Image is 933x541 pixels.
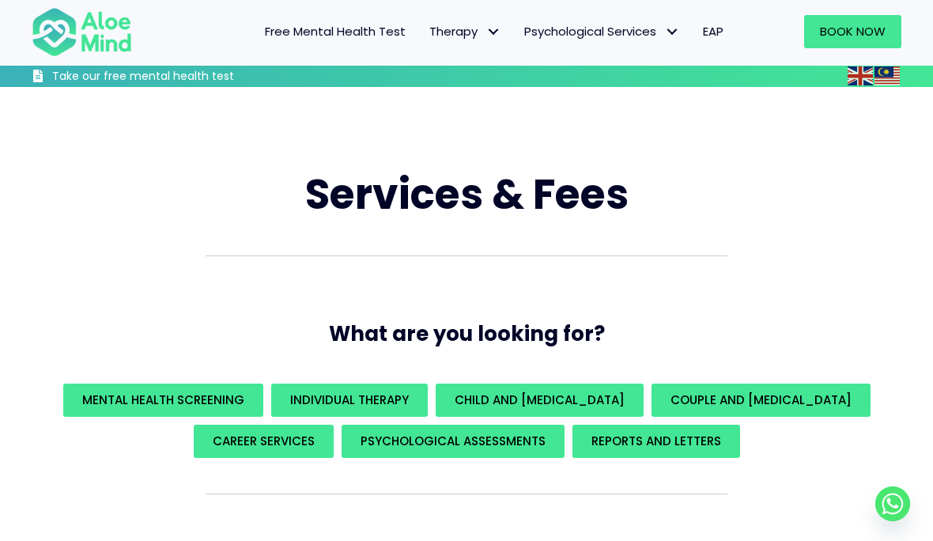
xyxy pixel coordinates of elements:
[660,21,683,44] span: Psychological Services: submenu
[804,15,901,48] a: Book Now
[429,23,500,40] span: Therapy
[32,6,132,57] img: Aloe mind Logo
[512,15,691,48] a: Psychological ServicesPsychological Services: submenu
[874,66,900,85] img: ms
[455,392,625,408] span: Child and [MEDICAL_DATA]
[194,425,334,458] a: Career Services
[82,392,244,408] span: Mental Health Screening
[148,15,735,48] nav: Menu
[482,21,504,44] span: Therapy: submenu
[265,23,406,40] span: Free Mental Health Test
[271,384,428,417] a: Individual Therapy
[305,165,629,223] span: Services & Fees
[875,486,910,521] a: Whatsapp
[874,66,901,85] a: Malay
[32,69,303,87] a: Take our free mental health test
[32,380,901,462] div: What are you looking for?
[361,433,546,449] span: Psychological assessments
[63,384,263,417] a: Mental Health Screening
[652,384,871,417] a: Couple and [MEDICAL_DATA]
[436,384,644,417] a: Child and [MEDICAL_DATA]
[417,15,512,48] a: TherapyTherapy: submenu
[848,66,874,85] a: English
[691,15,735,48] a: EAP
[52,69,303,85] h3: Take our free mental health test
[670,392,852,408] span: Couple and [MEDICAL_DATA]
[848,66,873,85] img: en
[290,392,409,408] span: Individual Therapy
[591,433,721,449] span: REPORTS AND LETTERS
[703,23,723,40] span: EAP
[572,425,740,458] a: REPORTS AND LETTERS
[213,433,315,449] span: Career Services
[820,23,886,40] span: Book Now
[524,23,679,40] span: Psychological Services
[253,15,417,48] a: Free Mental Health Test
[329,320,605,348] span: What are you looking for?
[342,425,565,458] a: Psychological assessments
